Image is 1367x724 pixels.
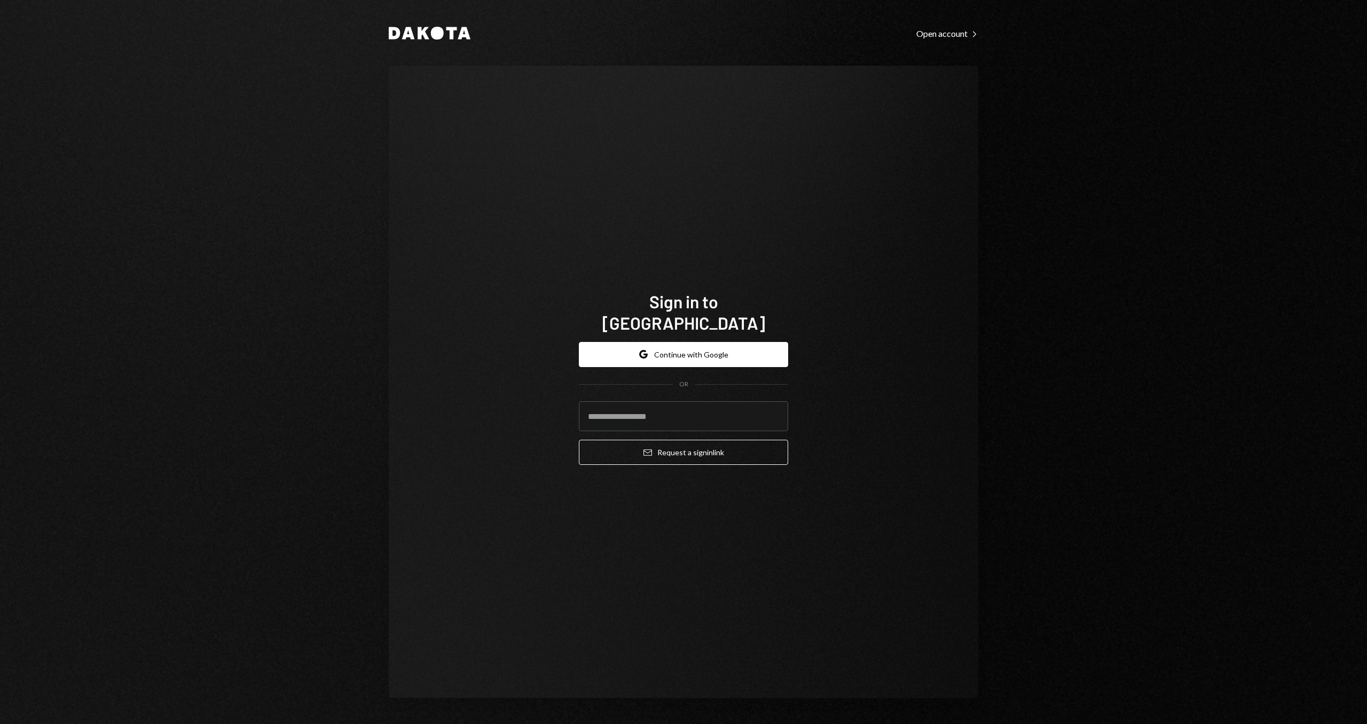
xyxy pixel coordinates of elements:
[579,440,788,465] button: Request a signinlink
[579,342,788,367] button: Continue with Google
[916,27,978,39] a: Open account
[916,28,978,39] div: Open account
[679,380,688,389] div: OR
[579,291,788,333] h1: Sign in to [GEOGRAPHIC_DATA]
